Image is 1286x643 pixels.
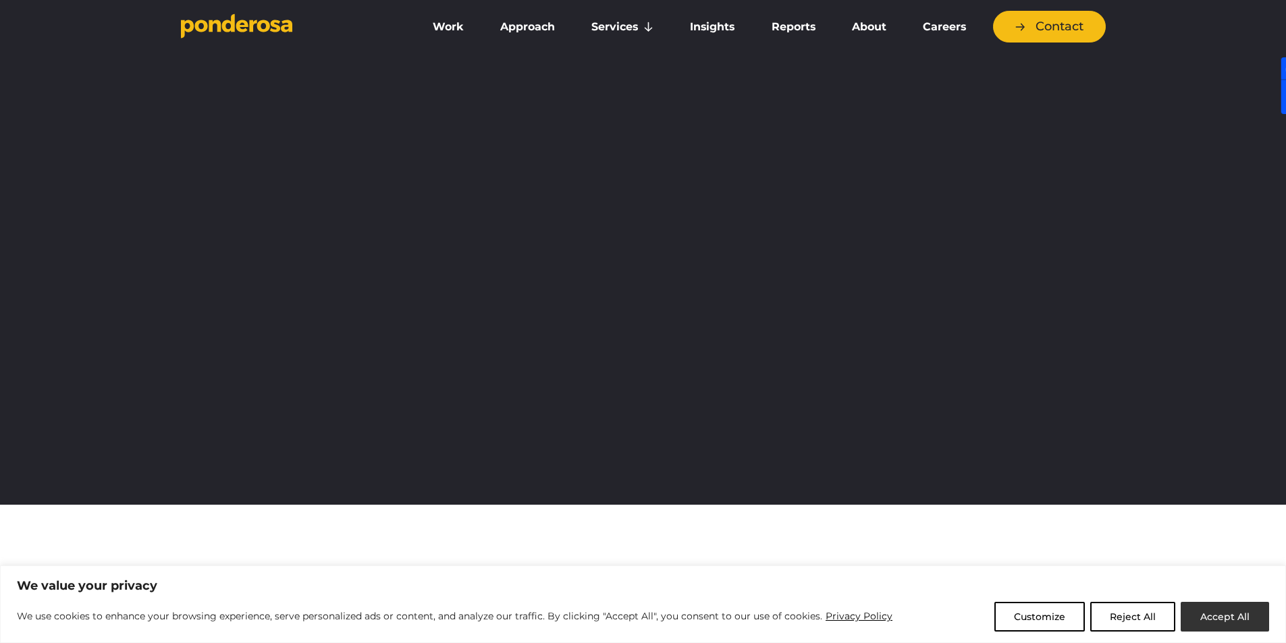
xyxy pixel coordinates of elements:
a: Privacy Policy [825,608,893,624]
a: Go to homepage [181,13,397,40]
a: Work [417,13,479,41]
button: Reject All [1090,602,1175,632]
a: Contact [993,11,1106,43]
button: Customize [994,602,1085,632]
a: About [836,13,902,41]
p: We value your privacy [17,578,1269,594]
a: Services [576,13,669,41]
a: Careers [907,13,982,41]
a: Approach [485,13,570,41]
button: Accept All [1181,602,1269,632]
a: Insights [674,13,750,41]
a: Reports [756,13,831,41]
p: We use cookies to enhance your browsing experience, serve personalized ads or content, and analyz... [17,608,893,624]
